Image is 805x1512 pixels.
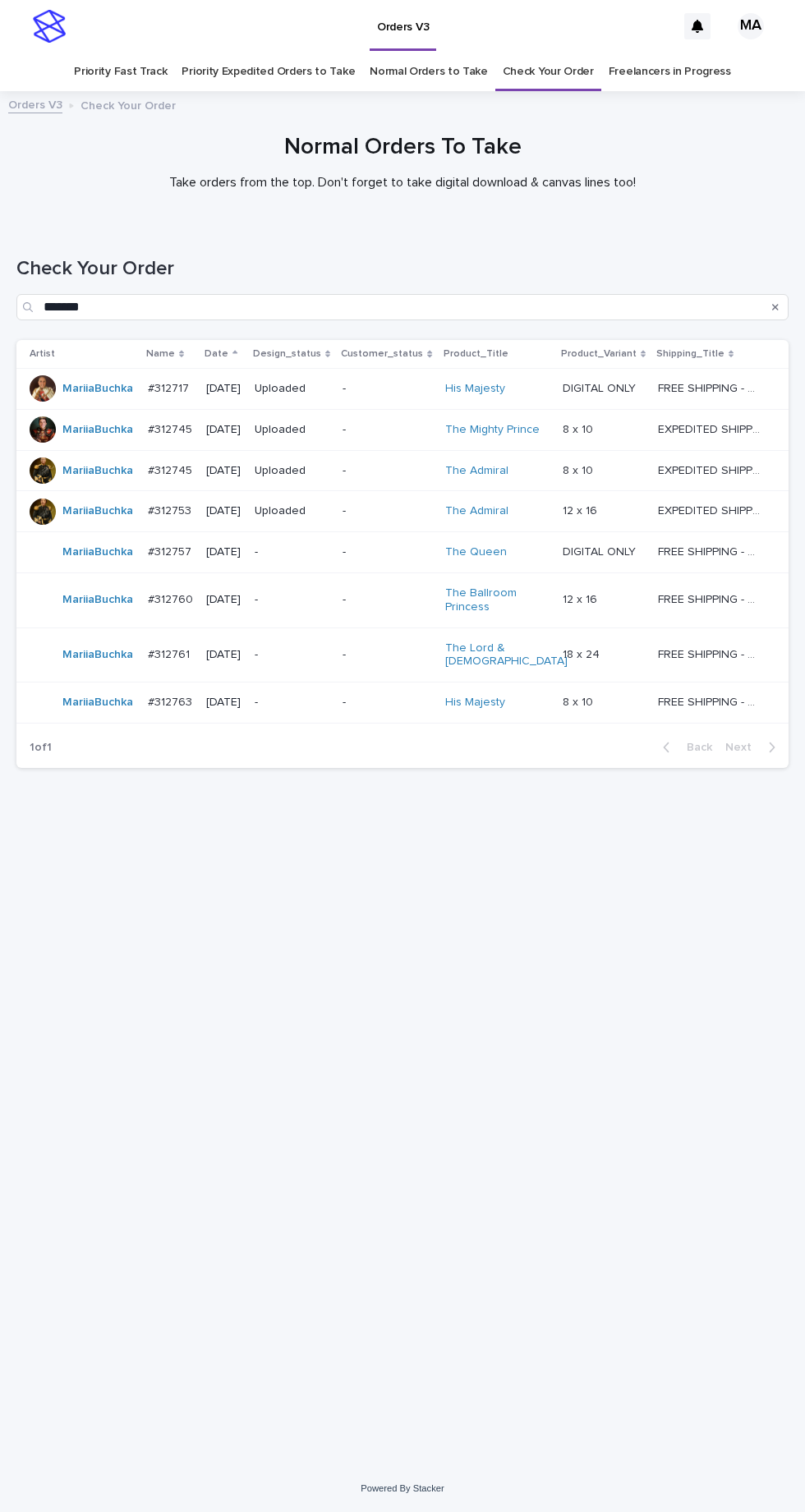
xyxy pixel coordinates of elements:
p: [DATE] [206,423,241,437]
span: Next [725,742,761,753]
p: - [343,382,432,396]
p: [DATE] [206,464,241,478]
p: Artist [30,345,55,363]
p: Uploaded [255,423,329,437]
p: [DATE] [206,504,241,518]
p: FREE SHIPPING - preview in 1-2 business days, after your approval delivery will take 5-10 b.d. [658,590,764,607]
p: [DATE] [206,593,241,607]
button: Next [719,740,789,755]
a: The Mighty Prince [445,423,540,437]
p: #312745 [148,461,195,478]
p: #312753 [148,501,195,518]
a: The Queen [445,545,507,559]
p: [DATE] [206,648,241,662]
p: #312757 [148,542,195,559]
p: - [255,696,329,710]
p: 18 x 24 [563,645,603,662]
p: Uploaded [255,382,329,396]
tr: MariiaBuchka #312753#312753 [DATE]Uploaded-The Admiral 12 x 1612 x 16 EXPEDITED SHIPPING - previe... [16,491,789,532]
h1: Normal Orders To Take [16,134,789,162]
a: His Majesty [445,382,505,396]
a: Freelancers in Progress [609,53,731,91]
p: - [343,423,432,437]
p: - [343,464,432,478]
p: #312717 [148,379,192,396]
tr: MariiaBuchka #312745#312745 [DATE]Uploaded-The Mighty Prince 8 x 108 x 10 EXPEDITED SHIPPING - pr... [16,409,789,450]
a: The Ballroom Princess [445,586,548,614]
p: #312763 [148,692,195,710]
a: MariiaBuchka [62,423,133,437]
a: MariiaBuchka [62,648,133,662]
p: - [255,545,329,559]
p: Customer_status [341,345,423,363]
a: Powered By Stacker [361,1483,444,1493]
p: 1 of 1 [16,728,65,768]
a: MariiaBuchka [62,593,133,607]
p: 8 x 10 [563,420,596,437]
p: - [343,593,432,607]
a: The Admiral [445,504,508,518]
a: Normal Orders to Take [370,53,488,91]
p: EXPEDITED SHIPPING - preview in 1 business day; delivery up to 5 business days after your approval. [658,461,764,478]
p: Date [205,345,228,363]
p: 8 x 10 [563,692,596,710]
a: Priority Expedited Orders to Take [182,53,355,91]
p: - [343,504,432,518]
p: Design_status [253,345,321,363]
tr: MariiaBuchka #312760#312760 [DATE]--The Ballroom Princess 12 x 1612 x 16 FREE SHIPPING - preview ... [16,572,789,627]
p: - [255,593,329,607]
h1: Check Your Order [16,257,789,281]
tr: MariiaBuchka #312761#312761 [DATE]--The Lord & [DEMOGRAPHIC_DATA] 18 x 2418 x 24 FREE SHIPPING - ... [16,627,789,682]
p: Uploaded [255,464,329,478]
p: FREE SHIPPING - preview in 1-2 business days, after your approval delivery will take 5-10 b.d. [658,692,764,710]
p: Product_Variant [561,345,637,363]
tr: MariiaBuchka #312763#312763 [DATE]--His Majesty 8 x 108 x 10 FREE SHIPPING - preview in 1-2 busin... [16,682,789,724]
a: The Admiral [445,464,508,478]
button: Back [650,740,719,755]
p: 12 x 16 [563,501,600,518]
a: Check Your Order [503,53,594,91]
div: MA [738,13,764,39]
p: [DATE] [206,382,241,396]
p: - [343,648,432,662]
p: FREE SHIPPING - preview in 1-2 business days, after your approval delivery will take 5-10 b.d. [658,542,764,559]
p: Uploaded [255,504,329,518]
a: MariiaBuchka [62,545,133,559]
tr: MariiaBuchka #312757#312757 [DATE]--The Queen DIGITAL ONLYDIGITAL ONLY FREE SHIPPING - preview in... [16,532,789,573]
p: Name [146,345,175,363]
img: stacker-logo-s-only.png [33,10,66,43]
p: Product_Title [444,345,508,363]
p: [DATE] [206,696,241,710]
p: Take orders from the top. Don't forget to take digital download & canvas lines too! [74,175,731,191]
input: Search [16,294,789,320]
p: #312761 [148,645,193,662]
p: - [343,696,432,710]
a: MariiaBuchka [62,464,133,478]
p: - [255,648,329,662]
p: DIGITAL ONLY [563,379,639,396]
tr: MariiaBuchka #312745#312745 [DATE]Uploaded-The Admiral 8 x 108 x 10 EXPEDITED SHIPPING - preview ... [16,450,789,491]
p: Shipping_Title [656,345,724,363]
p: FREE SHIPPING - preview in 1-2 business days, after your approval delivery will take 5-10 b.d. [658,645,764,662]
p: EXPEDITED SHIPPING - preview in 1 business day; delivery up to 5 business days after your approval. [658,501,764,518]
a: MariiaBuchka [62,382,133,396]
a: His Majesty [445,696,505,710]
p: DIGITAL ONLY [563,542,639,559]
p: #312745 [148,420,195,437]
p: FREE SHIPPING - preview in 1-2 business days, after your approval delivery will take 5-10 b.d. [658,379,764,396]
span: Back [677,742,712,753]
a: Orders V3 [8,94,62,113]
a: Priority Fast Track [74,53,167,91]
p: EXPEDITED SHIPPING - preview in 1 business day; delivery up to 5 business days after your approval. [658,420,764,437]
a: MariiaBuchka [62,504,133,518]
tr: MariiaBuchka #312717#312717 [DATE]Uploaded-His Majesty DIGITAL ONLYDIGITAL ONLY FREE SHIPPING - p... [16,368,789,409]
a: The Lord & [DEMOGRAPHIC_DATA] [445,641,568,669]
p: - [343,545,432,559]
a: MariiaBuchka [62,696,133,710]
p: [DATE] [206,545,241,559]
p: 8 x 10 [563,461,596,478]
p: #312760 [148,590,196,607]
p: Check Your Order [80,95,176,113]
p: 12 x 16 [563,590,600,607]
